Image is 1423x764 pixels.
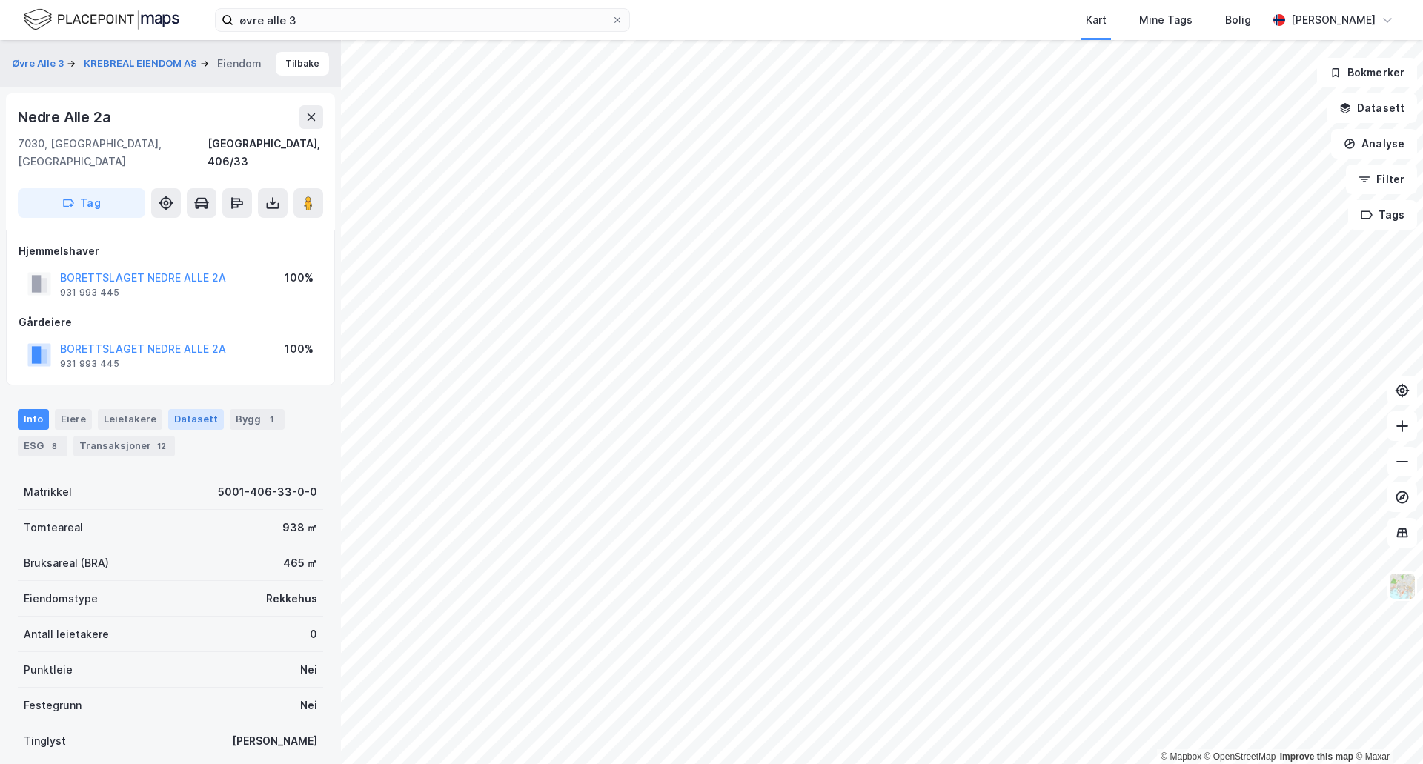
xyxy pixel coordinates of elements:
div: Punktleie [24,661,73,679]
div: Tinglyst [24,732,66,750]
div: Matrikkel [24,483,72,501]
div: 465 ㎡ [283,554,317,572]
a: OpenStreetMap [1204,751,1276,762]
a: Mapbox [1161,751,1201,762]
button: KREBREAL EIENDOM AS [84,56,200,71]
button: Datasett [1327,93,1417,123]
div: Eiendomstype [24,590,98,608]
div: ESG [18,436,67,456]
div: 12 [154,439,169,454]
div: 100% [285,340,314,358]
div: Nedre Alle 2a [18,105,113,129]
div: Nei [300,661,317,679]
div: [PERSON_NAME] [232,732,317,750]
div: Hjemmelshaver [19,242,322,260]
img: Z [1388,572,1416,600]
div: Eiendom [217,55,262,73]
button: Tags [1348,200,1417,230]
div: 1 [264,412,279,427]
div: Mine Tags [1139,11,1193,29]
div: Kart [1086,11,1107,29]
button: Øvre Alle 3 [12,56,67,71]
button: Filter [1346,165,1417,194]
div: 7030, [GEOGRAPHIC_DATA], [GEOGRAPHIC_DATA] [18,135,208,170]
div: Tomteareal [24,519,83,537]
button: Tag [18,188,145,218]
div: Bolig [1225,11,1251,29]
div: Rekkehus [266,590,317,608]
div: Datasett [168,409,224,430]
div: 5001-406-33-0-0 [218,483,317,501]
div: 100% [285,269,314,287]
button: Bokmerker [1317,58,1417,87]
div: Bygg [230,409,285,430]
img: logo.f888ab2527a4732fd821a326f86c7f29.svg [24,7,179,33]
div: 938 ㎡ [282,519,317,537]
div: Eiere [55,409,92,430]
div: Transaksjoner [73,436,175,456]
div: Info [18,409,49,430]
div: Gårdeiere [19,313,322,331]
div: [PERSON_NAME] [1291,11,1376,29]
div: Festegrunn [24,697,82,714]
iframe: Chat Widget [1349,693,1423,764]
div: [GEOGRAPHIC_DATA], 406/33 [208,135,323,170]
a: Improve this map [1280,751,1353,762]
input: Søk på adresse, matrikkel, gårdeiere, leietakere eller personer [233,9,611,31]
div: 931 993 445 [60,358,119,370]
button: Analyse [1331,129,1417,159]
div: Nei [300,697,317,714]
div: 0 [310,625,317,643]
button: Tilbake [276,52,329,76]
div: Bruksareal (BRA) [24,554,109,572]
div: Leietakere [98,409,162,430]
div: 931 993 445 [60,287,119,299]
div: Antall leietakere [24,625,109,643]
div: 8 [47,439,62,454]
